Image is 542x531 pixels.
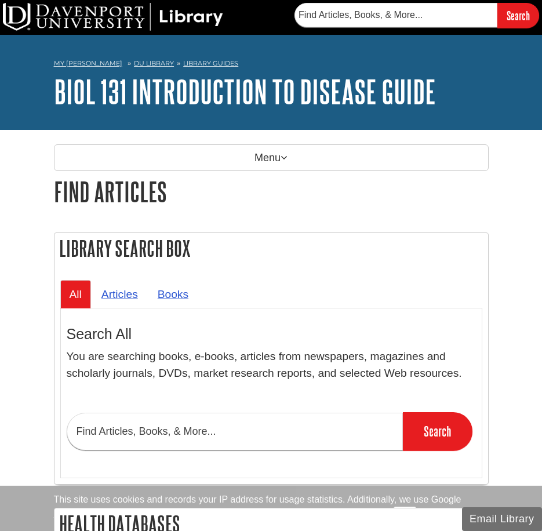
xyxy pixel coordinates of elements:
[134,59,174,67] a: DU Library
[403,412,472,450] input: Search
[497,3,539,28] input: Search
[148,280,198,308] a: Books
[294,3,497,27] input: Find Articles, Books, & More...
[54,74,436,110] a: BIOL 131 Introduction to Disease Guide
[54,59,122,68] a: My [PERSON_NAME]
[60,280,91,308] a: All
[183,59,238,67] a: Library Guides
[67,348,476,382] p: You are searching books, e-books, articles from newspapers, magazines and scholarly journals, DVD...
[3,3,223,31] img: DU Library
[294,3,539,28] form: Searches DU Library's articles, books, and more
[54,144,489,171] p: Menu
[54,56,489,74] nav: breadcrumb
[67,413,403,450] input: Find Articles, Books, & More...
[92,280,147,308] a: Articles
[54,233,488,264] h2: Library Search Box
[462,507,542,531] button: Email Library
[54,177,489,206] h1: Find Articles
[67,326,476,343] h3: Search All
